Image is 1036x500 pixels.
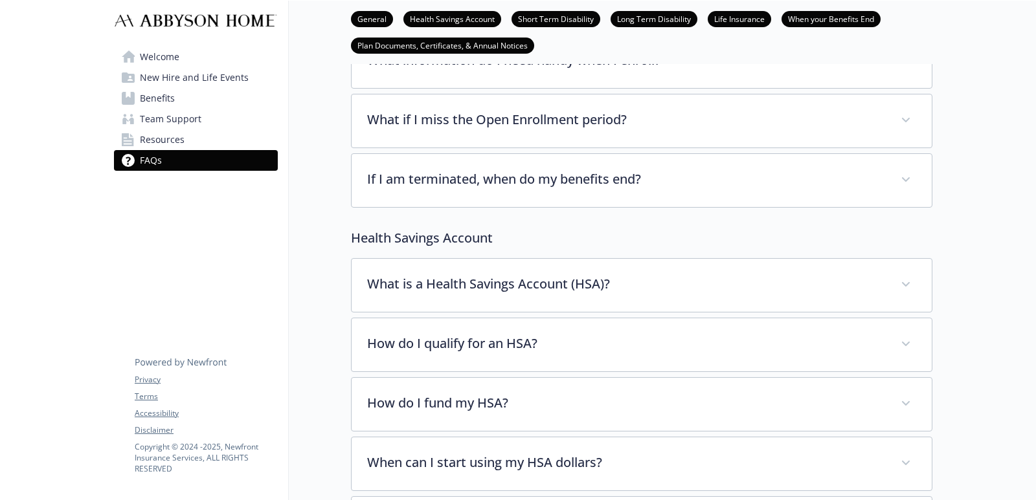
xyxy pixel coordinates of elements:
span: Benefits [140,88,175,109]
span: Welcome [140,47,179,67]
p: How do I fund my HSA? [367,393,885,413]
a: New Hire and Life Events [114,67,278,88]
span: Resources [140,129,185,150]
p: What is a Health Savings Account (HSA)? [367,274,885,294]
a: Short Term Disability [512,12,600,25]
p: When can I start using my HSA dollars? [367,453,885,472]
span: New Hire and Life Events [140,67,249,88]
a: FAQs [114,150,278,171]
div: What if I miss the Open Enrollment period? [352,94,932,147]
a: Disclaimer [135,424,277,436]
div: How do I qualify for an HSA? [352,318,932,371]
a: Plan Documents, Certificates, & Annual Notices [351,39,534,51]
a: Welcome [114,47,278,67]
a: Long Term Disability [611,12,697,25]
div: When can I start using my HSA dollars? [352,437,932,490]
div: What is a Health Savings Account (HSA)? [352,259,932,312]
a: Team Support [114,109,278,129]
div: If I am terminated, when do my benefits end? [352,154,932,207]
p: How do I qualify for an HSA? [367,334,885,353]
a: Privacy [135,374,277,386]
span: FAQs [140,150,162,171]
p: Health Savings Account [351,228,932,248]
span: Team Support [140,109,201,129]
a: Terms [135,391,277,402]
p: If I am terminated, when do my benefits end? [367,169,885,189]
a: Resources [114,129,278,150]
a: General [351,12,393,25]
a: Accessibility [135,408,277,419]
a: Benefits [114,88,278,109]
a: Life Insurance [708,12,771,25]
a: Health Savings Account [403,12,501,25]
div: How do I fund my HSA? [352,378,932,431]
p: Copyright © 2024 - 2025 , Newfront Insurance Services, ALL RIGHTS RESERVED [135,441,277,474]
p: What if I miss the Open Enrollment period? [367,110,885,129]
a: When your Benefits End [782,12,881,25]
